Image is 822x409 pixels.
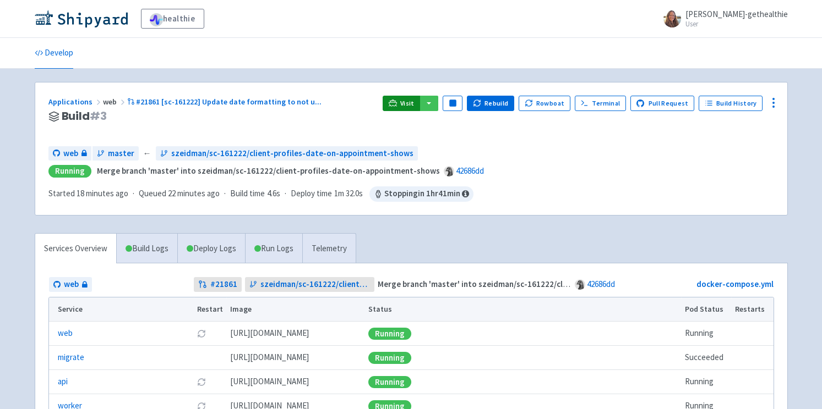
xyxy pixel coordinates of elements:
button: Pause [443,96,462,111]
a: Visit [383,96,420,111]
div: · · · [48,186,473,202]
td: Running [681,322,731,346]
a: Deploy Logs [177,234,245,264]
img: Shipyard logo [35,10,128,27]
a: Telemetry [302,234,356,264]
a: Develop [35,38,73,69]
button: Rowboat [519,96,570,111]
strong: Merge branch 'master' into szeidman/sc-161222/client-profiles-date-on-appointment-shows [97,165,440,176]
span: web [103,97,127,107]
span: szeidman/sc-161222/client-profiles-date-on-appointment-shows [171,147,413,160]
a: Build Logs [117,234,177,264]
a: szeidman/sc-161222/client-profiles-date-on-appointment-shows [156,146,418,161]
span: web [64,278,79,291]
span: web [63,147,78,160]
strong: # 21861 [210,278,237,291]
a: [PERSON_NAME]-gethealthie User [657,10,788,27]
div: Running [368,376,411,388]
span: Build time [230,187,265,200]
span: # 3 [90,108,107,124]
span: 1m 32.0s [334,187,363,200]
span: [DOMAIN_NAME][URL] [230,375,309,388]
time: 18 minutes ago [77,188,128,198]
td: Succeeded [681,346,731,370]
span: Queued [139,188,220,198]
span: master [108,147,134,160]
td: Running [681,370,731,394]
span: #21861 [sc-161222] Update date formatting to not u ... [136,97,322,107]
a: web [49,277,92,292]
th: Restarts [731,297,773,322]
a: web [48,146,91,161]
span: [PERSON_NAME]-gethealthie [685,9,788,19]
a: api [58,375,68,388]
time: 22 minutes ago [168,188,220,198]
div: Running [368,328,411,340]
span: ← [143,147,151,160]
a: Applications [48,97,103,107]
a: szeidman/sc-161222/client-profiles-date-on-appointment-shows [245,277,374,292]
span: [DOMAIN_NAME][URL] [230,351,309,364]
th: Pod Status [681,297,731,322]
button: Restart pod [197,329,206,338]
span: Started [48,188,128,198]
small: User [685,20,788,27]
span: Build [62,110,107,123]
a: Pull Request [630,96,695,111]
th: Status [364,297,681,322]
a: 42686dd [587,279,615,289]
th: Restart [194,297,227,322]
a: healthie [141,9,204,29]
a: migrate [58,351,84,364]
a: 42686dd [456,165,484,176]
a: docker-compose.yml [696,279,774,289]
span: szeidman/sc-161222/client-profiles-date-on-appointment-shows [260,278,370,291]
th: Service [49,297,194,322]
a: web [58,327,73,340]
a: Run Logs [245,234,302,264]
span: Deploy time [291,187,332,200]
div: Running [48,165,91,178]
a: #21861 [194,277,242,292]
a: Services Overview [35,234,116,264]
button: Restart pod [197,378,206,386]
a: master [92,146,139,161]
span: [DOMAIN_NAME][URL] [230,327,309,340]
strong: Merge branch 'master' into szeidman/sc-161222/client-profiles-date-on-appointment-shows [378,279,721,289]
a: #21861 [sc-161222] Update date formatting to not u... [127,97,324,107]
span: Stopping in 1 hr 41 min [369,186,473,202]
button: Rebuild [467,96,514,111]
span: 4.6s [267,187,280,200]
span: Visit [400,99,415,108]
a: Terminal [575,96,626,111]
div: Running [368,352,411,364]
a: Build History [699,96,763,111]
th: Image [226,297,364,322]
